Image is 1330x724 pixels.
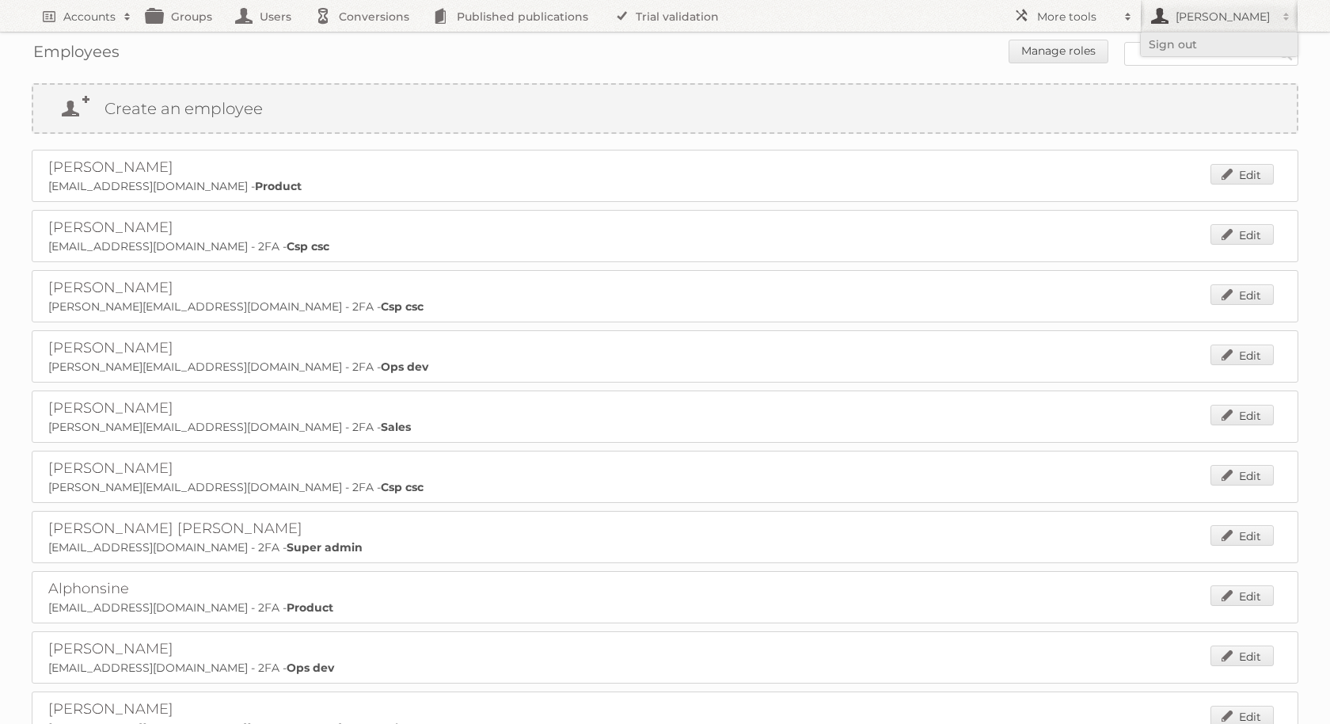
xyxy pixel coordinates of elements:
[1210,345,1274,365] a: Edit
[48,239,1282,253] p: [EMAIL_ADDRESS][DOMAIN_NAME] - 2FA -
[48,661,1282,675] p: [EMAIL_ADDRESS][DOMAIN_NAME] - 2FA -
[287,540,363,554] strong: Super admin
[1009,40,1108,63] a: Manage roles
[48,279,173,296] a: [PERSON_NAME]
[1210,465,1274,486] a: Edit
[381,420,411,434] strong: Sales
[63,9,116,25] h2: Accounts
[48,580,129,597] a: Alphonsine
[1210,164,1274,185] a: Edit
[287,239,329,253] strong: Csp csc
[48,540,1282,554] p: [EMAIL_ADDRESS][DOMAIN_NAME] - 2FA -
[1210,405,1274,425] a: Edit
[1210,224,1274,245] a: Edit
[48,420,1282,434] p: [PERSON_NAME][EMAIL_ADDRESS][DOMAIN_NAME] - 2FA -
[48,520,302,537] a: [PERSON_NAME] [PERSON_NAME]
[48,299,1282,314] p: [PERSON_NAME][EMAIL_ADDRESS][DOMAIN_NAME] - 2FA -
[48,700,173,718] a: [PERSON_NAME]
[381,480,424,494] strong: Csp csc
[48,640,173,657] a: [PERSON_NAME]
[48,360,1282,374] p: [PERSON_NAME][EMAIL_ADDRESS][DOMAIN_NAME] - 2FA -
[48,480,1282,494] p: [PERSON_NAME][EMAIL_ADDRESS][DOMAIN_NAME] - 2FA -
[1141,32,1298,56] a: Sign out
[48,399,173,417] a: [PERSON_NAME]
[255,179,302,193] strong: Product
[1172,9,1275,25] h2: [PERSON_NAME]
[48,179,1282,193] p: [EMAIL_ADDRESS][DOMAIN_NAME] -
[1210,284,1274,305] a: Edit
[48,339,173,356] a: [PERSON_NAME]
[48,459,173,477] a: [PERSON_NAME]
[1210,585,1274,606] a: Edit
[381,299,424,314] strong: Csp csc
[1210,525,1274,546] a: Edit
[1210,646,1274,666] a: Edit
[48,158,173,176] a: [PERSON_NAME]
[33,85,1297,132] a: Create an employee
[48,219,173,236] a: [PERSON_NAME]
[287,661,334,675] strong: Ops dev
[381,360,428,374] strong: Ops dev
[48,600,1282,615] p: [EMAIL_ADDRESS][DOMAIN_NAME] - 2FA -
[287,600,333,615] strong: Product
[1037,9,1116,25] h2: More tools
